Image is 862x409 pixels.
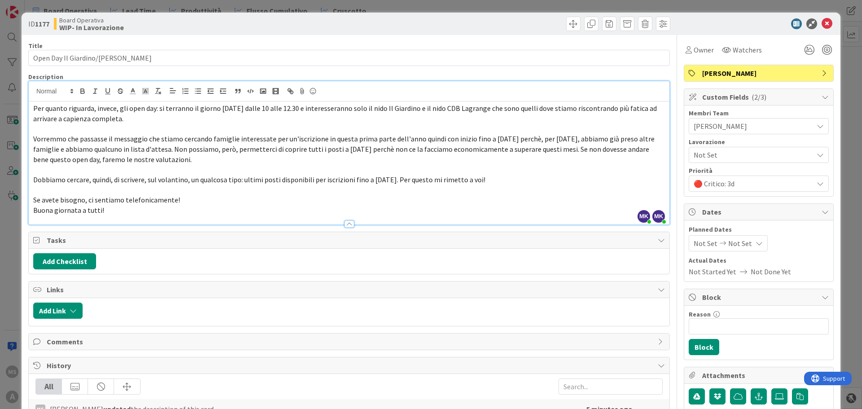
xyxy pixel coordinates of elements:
div: Lavorazione [689,139,829,145]
span: 🔴 Critico: 3d [694,178,813,189]
span: Vorremmo che passasse il messaggio che stiamo cercando famiglie interessate per un'iscrizione in ... [33,134,656,163]
span: Watchers [733,44,762,55]
div: All [36,379,62,394]
span: Owner [694,44,714,55]
span: Comments [47,336,653,347]
span: Not Done Yet [751,266,791,277]
label: Reason [689,310,711,318]
label: Title [28,42,43,50]
span: ID [28,18,49,29]
div: Membri Team [689,110,829,116]
b: WIP- In Lavorazione [59,24,124,31]
span: Block [702,292,817,303]
span: Se avete bisogno, ci sentiamo telefonicamente! [33,195,180,204]
span: Board Operativa [59,17,124,24]
input: type card name here... [28,50,670,66]
div: Priorità [689,167,829,174]
input: Search... [559,378,663,395]
span: Custom Fields [702,92,817,102]
button: Block [689,339,719,355]
span: ( 2/3 ) [752,92,766,101]
span: Dobbiamo cercare, quindi, di scrivere, sul volantino, un qualcosa tipo: ultimi posti disponibili ... [33,175,485,184]
span: [PERSON_NAME] [702,68,817,79]
span: History [47,360,653,371]
span: Planned Dates [689,225,829,234]
span: Dates [702,207,817,217]
span: Links [47,284,653,295]
span: Not Started Yet [689,266,736,277]
span: Actual Dates [689,256,829,265]
span: [PERSON_NAME] [694,121,813,132]
span: Per quanto riguarda, invece, gli open day: si terranno il giorno [DATE] dalle 10 alle 12.30 e int... [33,104,658,123]
span: Attachments [702,370,817,381]
b: 1177 [35,19,49,28]
span: Description [28,73,63,81]
span: Support [19,1,41,12]
span: Not Set [728,238,752,249]
span: Tasks [47,235,653,246]
span: Not Set [694,238,717,249]
button: Add Checklist [33,253,96,269]
span: MK [638,210,650,223]
span: Not Set [694,149,809,161]
span: MK [652,210,665,223]
button: Add Link [33,303,83,319]
span: Buona giornata a tutti! [33,206,104,215]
